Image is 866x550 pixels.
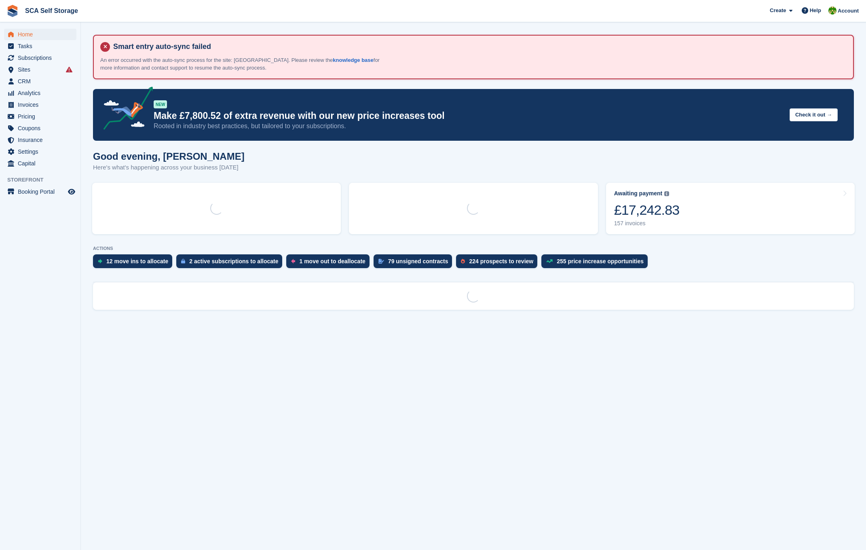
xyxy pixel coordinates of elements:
[4,40,76,52] a: menu
[18,123,66,134] span: Coupons
[286,254,373,272] a: 1 move out to deallocate
[93,151,245,162] h1: Good evening, [PERSON_NAME]
[4,76,76,87] a: menu
[18,111,66,122] span: Pricing
[154,110,783,122] p: Make £7,800.52 of extra revenue with our new price increases tool
[4,111,76,122] a: menu
[18,146,66,157] span: Settings
[614,202,680,218] div: £17,242.83
[154,100,167,108] div: NEW
[838,7,859,15] span: Account
[154,122,783,131] p: Rooted in industry best practices, but tailored to your subscriptions.
[614,220,680,227] div: 157 invoices
[98,259,102,264] img: move_ins_to_allocate_icon-fdf77a2bb77ea45bf5b3d319d69a93e2d87916cf1d5bf7949dd705db3b84f3ca.svg
[18,158,66,169] span: Capital
[546,259,553,263] img: price_increase_opportunities-93ffe204e8149a01c8c9dc8f82e8f89637d9d84a8eef4429ea346261dce0b2c0.svg
[18,64,66,75] span: Sites
[790,108,838,122] button: Check it out →
[461,259,465,264] img: prospect-51fa495bee0391a8d652442698ab0144808aea92771e9ea1ae160a38d050c398.svg
[4,123,76,134] a: menu
[181,258,185,264] img: active_subscription_to_allocate_icon-d502201f5373d7db506a760aba3b589e785aa758c864c3986d89f69b8ff3...
[606,183,855,234] a: Awaiting payment £17,242.83 157 invoices
[67,187,76,197] a: Preview store
[4,134,76,146] a: menu
[4,52,76,63] a: menu
[291,259,295,264] img: move_outs_to_deallocate_icon-f764333ba52eb49d3ac5e1228854f67142a1ed5810a6f6cc68b1a99e826820c5.svg
[18,134,66,146] span: Insurance
[18,186,66,197] span: Booking Portal
[18,76,66,87] span: CRM
[93,163,245,172] p: Here's what's happening across your business [DATE]
[176,254,286,272] a: 2 active subscriptions to allocate
[18,52,66,63] span: Subscriptions
[18,87,66,99] span: Analytics
[4,99,76,110] a: menu
[557,258,644,264] div: 255 price increase opportunities
[4,186,76,197] a: menu
[541,254,652,272] a: 255 price increase opportunities
[6,5,19,17] img: stora-icon-8386f47178a22dfd0bd8f6a31ec36ba5ce8667c1dd55bd0f319d3a0aa187defe.svg
[614,190,663,197] div: Awaiting payment
[4,64,76,75] a: menu
[456,254,541,272] a: 224 prospects to review
[299,258,365,264] div: 1 move out to deallocate
[828,6,836,15] img: Sam Chapman
[100,56,383,72] p: An error occurred with the auto-sync process for the site: [GEOGRAPHIC_DATA]. Please review the f...
[770,6,786,15] span: Create
[4,146,76,157] a: menu
[810,6,821,15] span: Help
[189,258,278,264] div: 2 active subscriptions to allocate
[4,29,76,40] a: menu
[7,176,80,184] span: Storefront
[18,40,66,52] span: Tasks
[110,42,847,51] h4: Smart entry auto-sync failed
[388,258,448,264] div: 79 unsigned contracts
[97,87,153,133] img: price-adjustments-announcement-icon-8257ccfd72463d97f412b2fc003d46551f7dbcb40ab6d574587a9cd5c0d94...
[4,87,76,99] a: menu
[93,254,176,272] a: 12 move ins to allocate
[106,258,168,264] div: 12 move ins to allocate
[66,66,72,73] i: Smart entry sync failures have occurred
[18,99,66,110] span: Invoices
[333,57,373,63] a: knowledge base
[22,4,81,17] a: SCA Self Storage
[378,259,384,264] img: contract_signature_icon-13c848040528278c33f63329250d36e43548de30e8caae1d1a13099fd9432cc5.svg
[4,158,76,169] a: menu
[18,29,66,40] span: Home
[374,254,456,272] a: 79 unsigned contracts
[664,191,669,196] img: icon-info-grey-7440780725fd019a000dd9b08b2336e03edf1995a4989e88bcd33f0948082b44.svg
[93,246,854,251] p: ACTIONS
[469,258,533,264] div: 224 prospects to review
